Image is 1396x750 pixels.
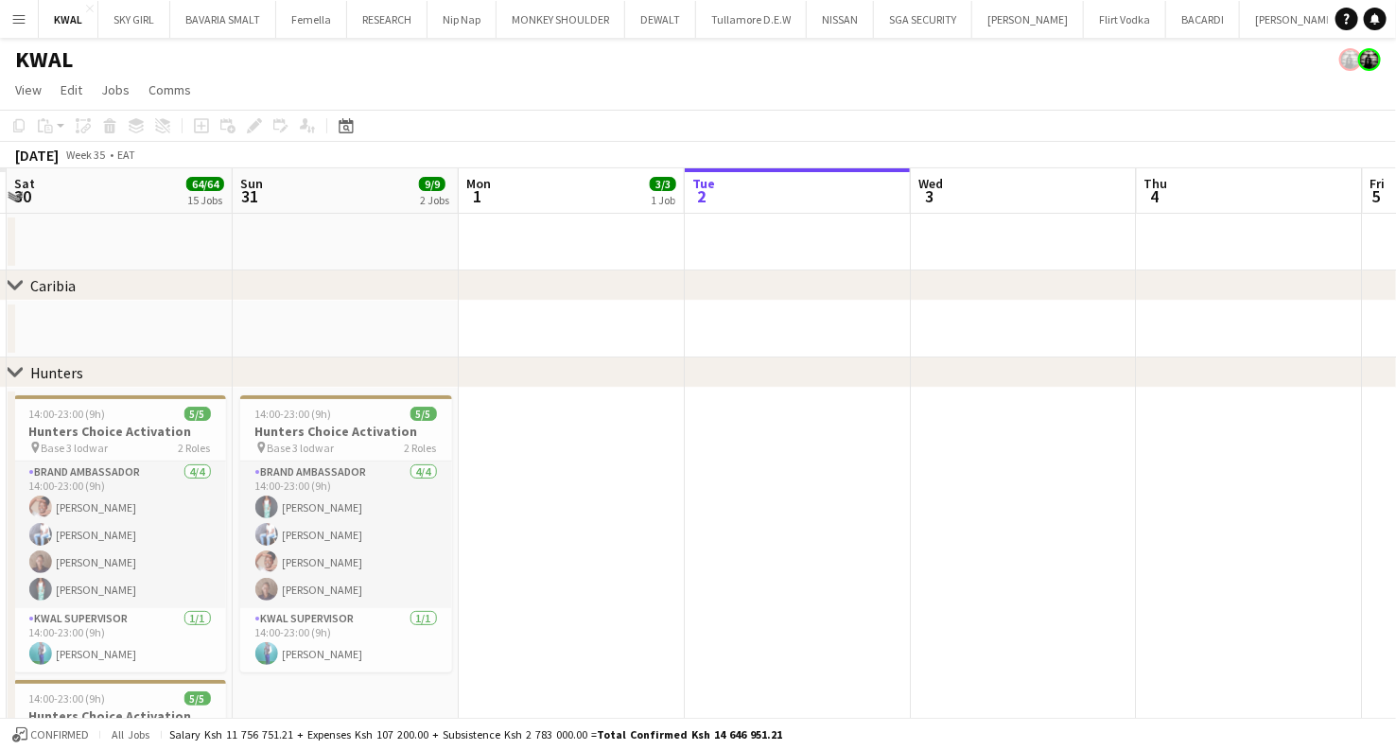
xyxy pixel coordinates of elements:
a: Comms [141,78,199,102]
button: MONKEY SHOULDER [497,1,625,38]
div: EAT [117,148,135,162]
button: SGA SECURITY [874,1,972,38]
span: Confirmed [30,728,89,741]
a: Edit [53,78,90,102]
button: DEWALT [625,1,696,38]
span: Jobs [101,81,130,98]
div: Salary Ksh 11 756 751.21 + Expenses Ksh 107 200.00 + Subsistence Ksh 2 783 000.00 = [169,727,782,741]
h1: KWAL [15,45,73,74]
button: SKY GIRL [98,1,170,38]
app-user-avatar: simon yonni [1358,48,1381,71]
button: Nip Nap [428,1,497,38]
button: Confirmed [9,724,92,745]
button: Flirt Vodka [1084,1,1166,38]
button: RESEARCH [347,1,428,38]
div: Caribia [30,276,76,295]
span: View [15,81,42,98]
span: Total Confirmed Ksh 14 646 951.21 [597,727,782,741]
span: Edit [61,81,82,98]
button: KWAL [39,1,98,38]
a: Jobs [94,78,137,102]
span: All jobs [108,727,153,741]
a: View [8,78,49,102]
button: [PERSON_NAME] [972,1,1084,38]
span: Week 35 [62,148,110,162]
div: Hunters [30,363,83,382]
div: [DATE] [15,146,59,165]
span: Comms [148,81,191,98]
button: BACARDI [1166,1,1240,38]
button: Tullamore D.E.W [696,1,807,38]
button: NISSAN [807,1,874,38]
button: Femella [276,1,347,38]
app-user-avatar: simon yonni [1339,48,1362,71]
button: BAVARIA SMALT [170,1,276,38]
